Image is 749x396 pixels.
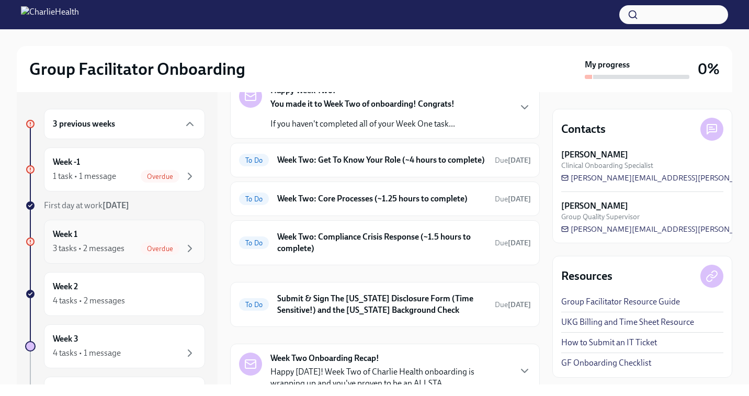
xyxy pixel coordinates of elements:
[25,272,205,316] a: Week 24 tasks • 2 messages
[53,156,80,168] h6: Week -1
[561,296,680,308] a: Group Facilitator Resource Guide
[561,149,628,161] strong: [PERSON_NAME]
[53,229,77,240] h6: Week 1
[561,316,694,328] a: UKG Billing and Time Sheet Resource
[277,154,486,166] h6: Week Two: Get To Know Your Role (~4 hours to complete)
[270,118,455,130] p: If you haven't completed all of your Week One task...
[561,337,657,348] a: How to Submit an IT Ticket
[561,212,640,222] span: Group Quality Supervisor
[239,301,269,309] span: To Do
[239,190,531,207] a: To DoWeek Two: Core Processes (~1.25 hours to complete)Due[DATE]
[561,121,606,137] h4: Contacts
[561,268,612,284] h4: Resources
[495,155,531,165] span: August 19th, 2025 10:00
[508,239,531,247] strong: [DATE]
[53,243,124,254] div: 3 tasks • 2 messages
[239,229,531,256] a: To DoWeek Two: Compliance Crisis Response (~1.5 hours to complete)Due[DATE]
[239,239,269,247] span: To Do
[25,200,205,211] a: First day at work[DATE]
[508,300,531,309] strong: [DATE]
[495,195,531,203] span: Due
[495,238,531,248] span: August 19th, 2025 10:00
[277,231,486,254] h6: Week Two: Compliance Crisis Response (~1.5 hours to complete)
[25,148,205,191] a: Week -11 task • 1 messageOverdue
[141,173,179,180] span: Overdue
[25,324,205,368] a: Week 34 tasks • 1 message
[495,194,531,204] span: August 19th, 2025 10:00
[277,293,486,316] h6: Submit & Sign The [US_STATE] Disclosure Form (Time Sensitive!) and the [US_STATE] Background Check
[561,200,628,212] strong: [PERSON_NAME]
[508,195,531,203] strong: [DATE]
[270,99,455,109] strong: You made it to Week Two of onboarding! Congrats!
[561,161,653,171] span: Clinical Onboarding Specialist
[53,171,116,182] div: 1 task • 1 message
[270,353,379,364] strong: Week Two Onboarding Recap!
[495,300,531,310] span: August 14th, 2025 10:00
[21,6,79,23] img: CharlieHealth
[103,200,129,210] strong: [DATE]
[239,195,269,203] span: To Do
[495,156,531,165] span: Due
[270,366,510,389] p: Happy [DATE]! Week Two of Charlie Health onboarding is wrapping up and you've proven to be an ALL...
[44,109,205,139] div: 3 previous weeks
[698,60,720,78] h3: 0%
[53,118,115,130] h6: 3 previous weeks
[239,156,269,164] span: To Do
[53,295,125,307] div: 4 tasks • 2 messages
[53,347,121,359] div: 4 tasks • 1 message
[239,152,531,168] a: To DoWeek Two: Get To Know Your Role (~4 hours to complete)Due[DATE]
[495,300,531,309] span: Due
[25,220,205,264] a: Week 13 tasks • 2 messagesOverdue
[29,59,245,80] h2: Group Facilitator Onboarding
[508,156,531,165] strong: [DATE]
[495,239,531,247] span: Due
[53,333,78,345] h6: Week 3
[53,281,78,292] h6: Week 2
[277,193,486,205] h6: Week Two: Core Processes (~1.25 hours to complete)
[44,200,129,210] span: First day at work
[585,59,630,71] strong: My progress
[141,245,179,253] span: Overdue
[239,291,531,318] a: To DoSubmit & Sign The [US_STATE] Disclosure Form (Time Sensitive!) and the [US_STATE] Background...
[561,357,651,369] a: GF Onboarding Checklist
